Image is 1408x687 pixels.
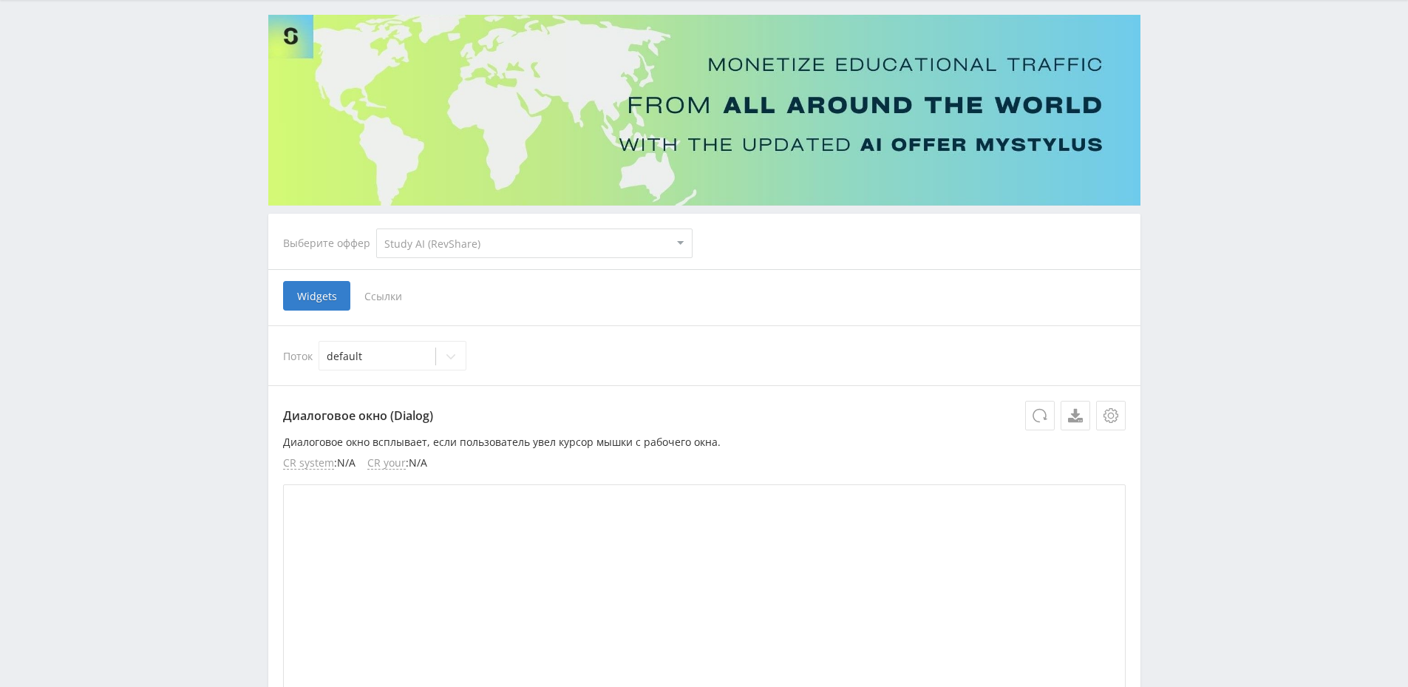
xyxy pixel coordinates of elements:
[283,401,1126,430] p: Диалоговое окно (Dialog)
[283,281,350,311] span: Widgets
[350,281,416,311] span: Ссылки
[268,15,1140,206] img: Banner
[367,457,406,470] span: CR your
[367,457,427,470] li: : N/A
[283,341,1126,370] div: Поток
[1025,401,1055,430] button: Обновить
[283,237,376,249] div: Выберите оффер
[1061,401,1090,430] a: Скачать
[1096,401,1126,430] button: Настройки
[283,457,356,470] li: : N/A
[283,457,334,470] span: CR system
[283,436,1126,448] p: Диалоговое окно всплывает, если пользователь увел курсор мышки с рабочего окна.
